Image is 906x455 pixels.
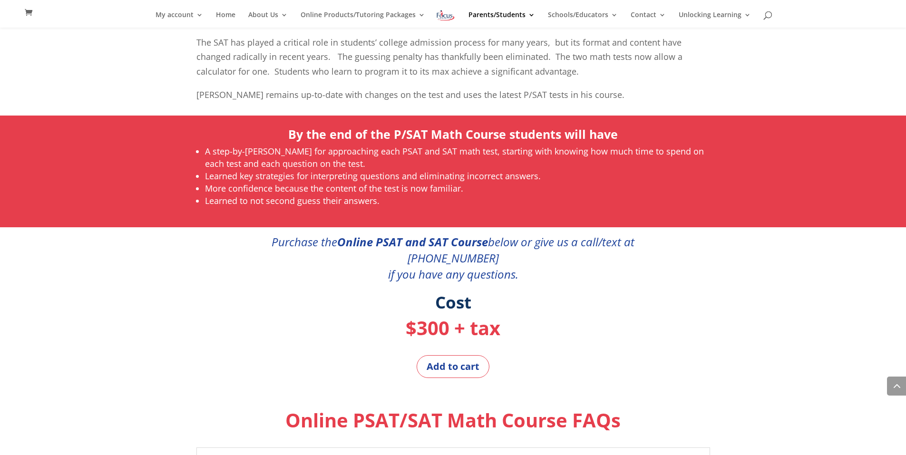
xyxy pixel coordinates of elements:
strong: Cost [435,291,471,313]
span: below or give us a call/text at [488,234,634,250]
a: Parents/Students [468,11,535,28]
b: By the end of the P/SAT Math Course students will have [288,126,618,142]
span: Learned key strategies for interpreting questions and eliminating incorrect answers. [205,170,541,182]
span: The SAT has played a critical role in students’ college admission process for many years, but its... [196,37,682,77]
span: Learned to not second guess their answers. [205,195,380,206]
a: Schools/Educators [548,11,618,28]
span: if you have any questions. [388,266,518,282]
img: Focus on Learning [436,9,456,22]
i: Online PSAT and SAT Course [337,234,488,250]
strong: $300 + tax [406,315,500,341]
span: Purchase the [272,234,337,250]
a: My account [156,11,203,28]
strong: Online PSAT/SAT Math Course FAQs [285,407,621,433]
a: Unlocking Learning [679,11,751,28]
a: Online Products/Tutoring Packages [301,11,425,28]
a: Home [216,11,235,28]
span: A step-by-[PERSON_NAME] for approaching each PSAT and SAT math test, starting with knowing how mu... [205,145,704,169]
span: [PERSON_NAME] remains up-to-date with changes on the test and uses the latest P/SAT tests in his ... [196,89,624,100]
a: Contact [631,11,666,28]
a: About Us [248,11,288,28]
span: More confidence because the content of the test is now familiar. [205,183,463,194]
span: [PHONE_NUMBER] [408,250,499,266]
button: Add to cart [417,355,489,378]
